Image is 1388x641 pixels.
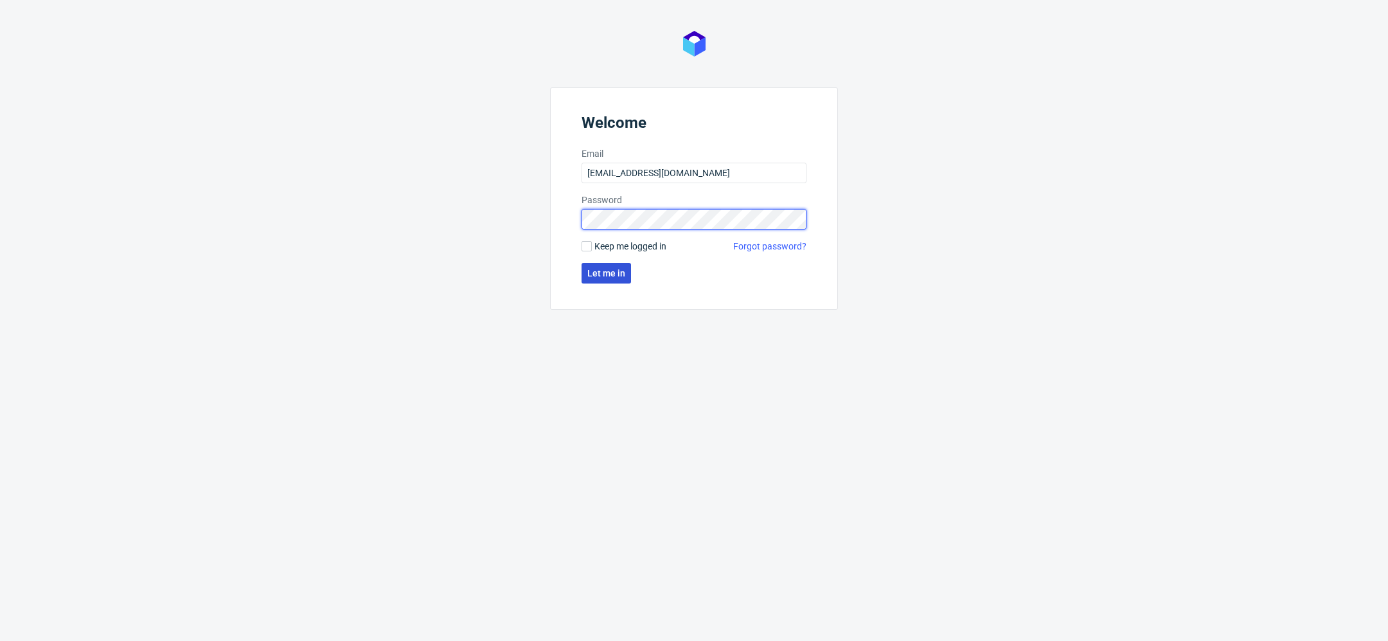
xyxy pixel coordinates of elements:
[582,194,806,206] label: Password
[582,147,806,160] label: Email
[733,240,806,253] a: Forgot password?
[582,114,806,137] header: Welcome
[582,163,806,183] input: you@youremail.com
[582,263,631,284] button: Let me in
[587,269,625,278] span: Let me in
[594,240,666,253] span: Keep me logged in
